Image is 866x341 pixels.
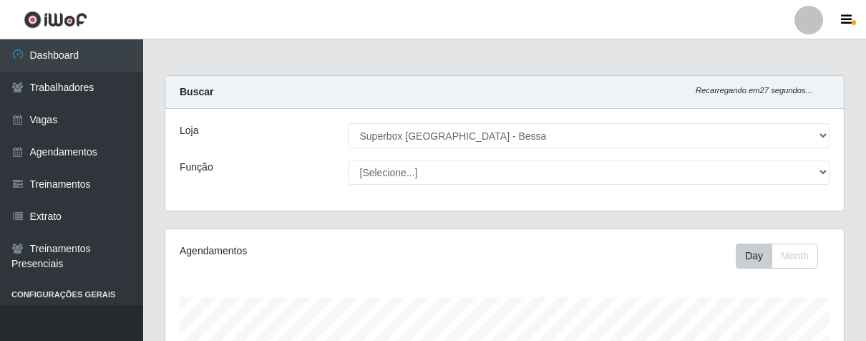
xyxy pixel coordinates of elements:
label: Função [180,160,213,175]
img: CoreUI Logo [24,11,87,29]
button: Month [772,244,818,269]
div: First group [736,244,818,269]
strong: Buscar [180,86,213,97]
label: Loja [180,123,198,138]
div: Agendamentos [180,244,438,259]
div: Toolbar with button groups [736,244,829,269]
i: Recarregando em 27 segundos... [696,86,812,95]
button: Day [736,244,772,269]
